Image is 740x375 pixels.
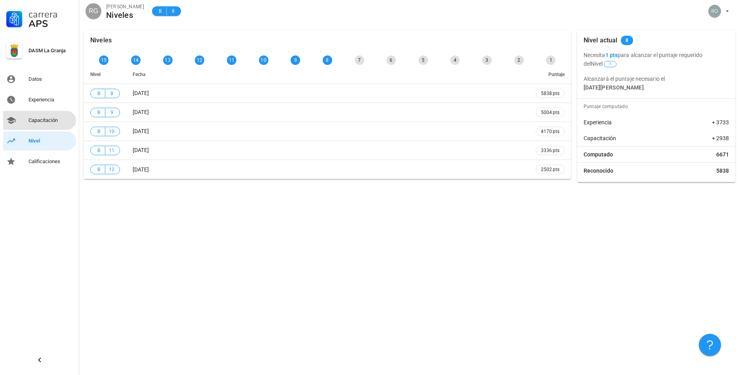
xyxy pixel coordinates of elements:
p: Alcanzará el puntaje necesario el . [584,74,729,92]
span: 5838 pts [541,89,559,97]
div: 7 [355,55,364,65]
span: Nivel [90,72,101,77]
div: avatar [86,3,101,19]
div: 5 [419,55,428,65]
div: 15 [99,55,108,65]
span: 8 [170,7,176,15]
span: 2502 pts [541,166,559,173]
div: Datos [29,76,73,82]
span: + 3733 [712,118,729,126]
div: Niveles [106,11,144,19]
p: Necesita para alcanzar el puntaje requerido del [584,51,729,68]
b: [DATE][PERSON_NAME] [584,84,644,91]
span: B [95,166,102,173]
a: Calificaciones [3,152,76,171]
span: 12 [108,166,115,173]
span: [DATE] [133,109,149,115]
span: 3336 pts [541,147,559,154]
div: 4 [450,55,460,65]
a: Capacitación [3,111,76,130]
div: 13 [163,55,173,65]
th: Fecha [126,65,529,84]
div: Carrera [29,10,73,19]
span: [DATE] [133,128,149,134]
span: B [95,109,102,116]
b: 1 pts [605,52,618,58]
span: 7 [609,61,611,67]
div: Nivel actual [584,30,618,51]
span: 8 [626,36,628,45]
div: [PERSON_NAME] [106,3,144,11]
span: 6671 [716,150,729,158]
div: Capacitación [29,117,73,124]
div: DASM La Granja [29,48,73,54]
div: 11 [227,55,236,65]
div: 3 [482,55,492,65]
span: 4170 pts [541,128,559,135]
span: Experiencia [584,118,612,126]
span: RG [89,3,98,19]
div: 6 [386,55,396,65]
th: Puntaje [529,65,571,84]
span: 5838 [716,167,729,175]
th: Nivel [84,65,126,84]
span: 11 [108,147,115,154]
span: + 2938 [712,134,729,142]
span: B [95,128,102,135]
span: [DATE] [133,166,149,173]
span: 5004 pts [541,109,559,116]
div: 12 [195,55,204,65]
a: Datos [3,70,76,89]
div: Niveles [90,30,112,51]
span: 9 [108,109,115,116]
span: Capacitación [584,134,616,142]
div: 1 [546,55,555,65]
span: Reconocido [584,167,613,175]
span: B [157,7,163,15]
a: Experiencia [3,90,76,109]
span: Nivel [591,61,617,67]
div: Nivel [29,138,73,144]
span: B [95,147,102,154]
span: Fecha [133,72,145,77]
div: 2 [514,55,524,65]
div: Puntaje computado [580,99,735,114]
div: avatar [708,5,721,17]
div: Experiencia [29,97,73,103]
div: APS [29,19,73,29]
a: Nivel [3,131,76,150]
span: Puntaje [548,72,565,77]
div: Calificaciones [29,158,73,165]
span: [DATE] [133,90,149,96]
div: 8 [323,55,332,65]
span: B [95,89,102,97]
span: 10 [108,128,115,135]
span: [DATE] [133,147,149,153]
div: 14 [131,55,141,65]
div: 10 [259,55,268,65]
span: 8 [108,89,115,97]
div: 9 [291,55,300,65]
span: Computado [584,150,613,158]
